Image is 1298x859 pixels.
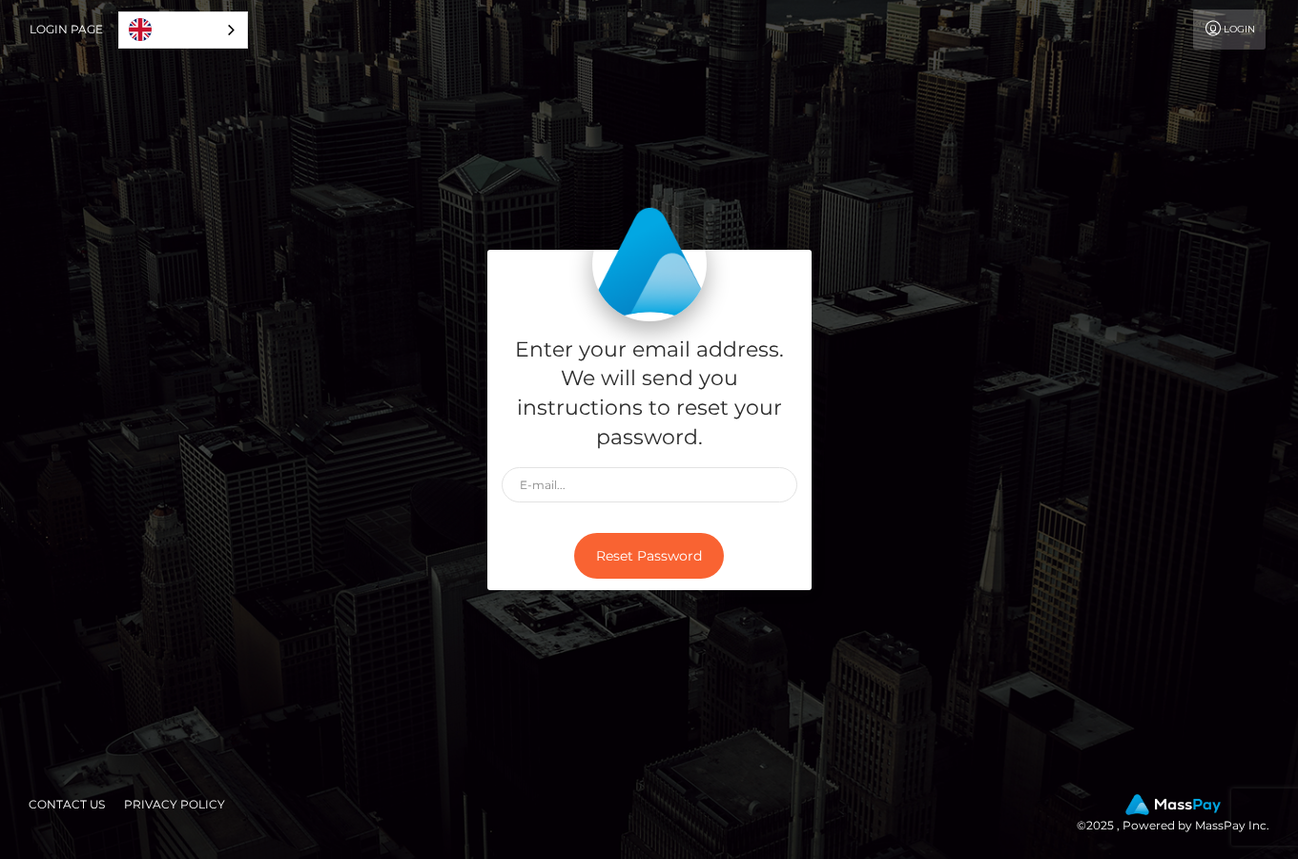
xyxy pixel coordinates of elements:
input: E-mail... [502,467,797,502]
div: Language [118,11,248,49]
img: MassPay [1125,794,1221,815]
h5: Enter your email address. We will send you instructions to reset your password. [502,336,797,453]
img: MassPay Login [592,207,707,321]
aside: Language selected: English [118,11,248,49]
a: English [119,12,247,48]
div: © 2025 , Powered by MassPay Inc. [1077,794,1284,836]
a: Login Page [30,10,103,50]
button: Reset Password [574,533,724,580]
a: Contact Us [21,789,113,819]
a: Login [1193,10,1266,50]
a: Privacy Policy [116,789,233,819]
